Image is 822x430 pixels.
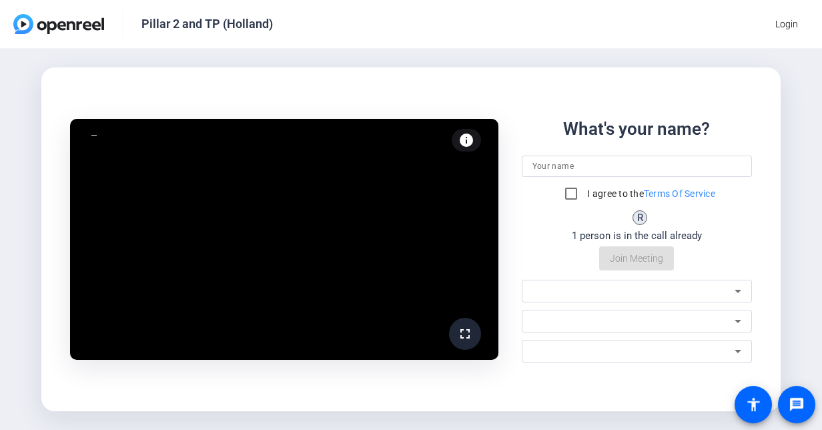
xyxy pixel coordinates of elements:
mat-icon: message [789,397,805,413]
div: What's your name? [563,116,710,142]
div: Pillar 2 and TP (Holland) [141,16,273,32]
div: 1 person is in the call already [572,228,702,244]
label: I agree to the [584,187,715,200]
button: Login [765,12,809,36]
mat-icon: fullscreen [457,326,473,342]
input: Your name [532,158,741,174]
img: OpenReel logo [13,14,104,34]
mat-icon: info [458,132,474,148]
a: Terms Of Service [644,188,715,199]
span: Login [775,17,798,31]
div: R [633,210,647,225]
mat-icon: accessibility [745,397,761,413]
